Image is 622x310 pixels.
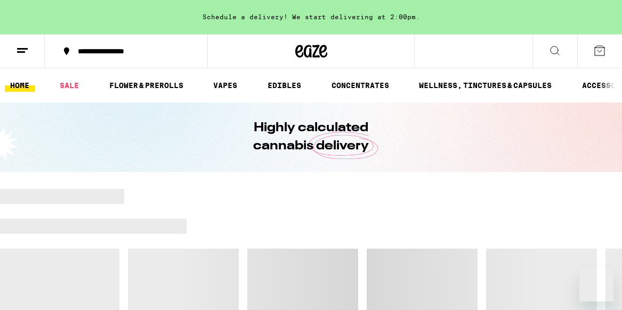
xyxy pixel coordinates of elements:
h1: Highly calculated cannabis delivery [223,119,399,155]
a: VAPES [208,79,243,92]
iframe: Button to launch messaging window [579,267,613,301]
a: EDIBLES [262,79,306,92]
a: FLOWER & PREROLLS [104,79,189,92]
a: SALE [54,79,84,92]
a: HOME [5,79,35,92]
a: CONCENTRATES [326,79,394,92]
a: WELLNESS, TINCTURES & CAPSULES [414,79,557,92]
